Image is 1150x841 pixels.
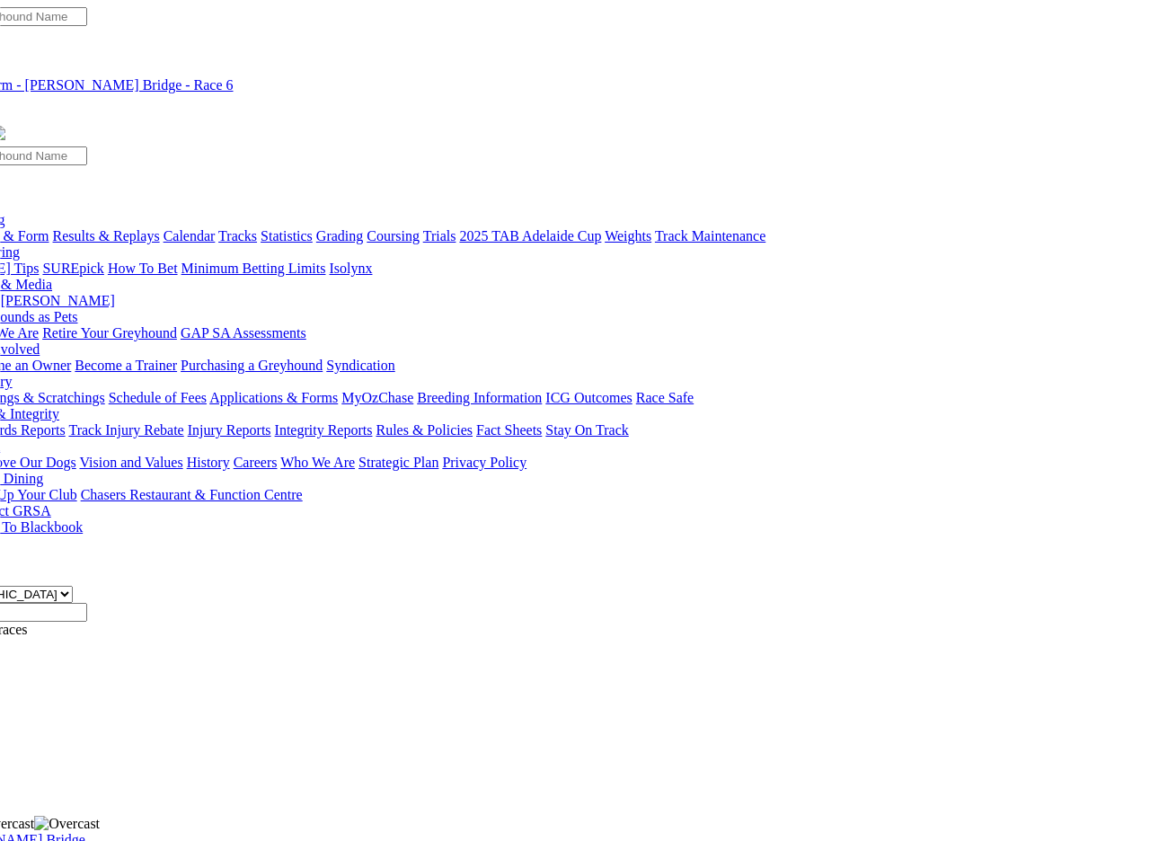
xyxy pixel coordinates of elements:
a: Tracks [218,228,257,243]
a: Trials [422,228,456,243]
a: Stay On Track [545,422,628,438]
a: Who We Are [280,455,355,470]
a: History [186,455,229,470]
a: Careers [233,455,277,470]
a: Minimum Betting Limits [181,261,325,276]
a: Track Injury Rebate [68,422,183,438]
a: Rules & Policies [376,422,473,438]
a: Fact Sheets [476,422,542,438]
a: Strategic Plan [358,455,438,470]
a: Purchasing a Greyhound [181,358,323,373]
a: Weights [605,228,651,243]
img: Overcast [34,816,100,832]
a: Calendar [163,228,215,243]
a: Syndication [326,358,394,373]
a: Breeding Information [417,390,542,405]
a: Chasers Restaurant & Function Centre [80,487,302,502]
a: Become a Trainer [75,358,177,373]
a: Retire Your Greyhound [42,325,177,341]
a: Grading [316,228,363,243]
a: Vision and Values [79,455,182,470]
a: 2025 TAB Adelaide Cup [459,228,601,243]
a: Statistics [261,228,313,243]
a: SUREpick [42,261,103,276]
a: GAP SA Assessments [181,325,306,341]
a: Results & Replays [52,228,159,243]
a: Track Maintenance [655,228,765,243]
a: Privacy Policy [442,455,526,470]
a: Applications & Forms [209,390,338,405]
a: Race Safe [635,390,693,405]
a: How To Bet [108,261,178,276]
a: Isolynx [329,261,372,276]
a: Coursing [367,228,420,243]
a: MyOzChase [341,390,413,405]
a: Integrity Reports [274,422,372,438]
a: Schedule of Fees [108,390,206,405]
a: Injury Reports [187,422,270,438]
a: ICG Outcomes [545,390,632,405]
